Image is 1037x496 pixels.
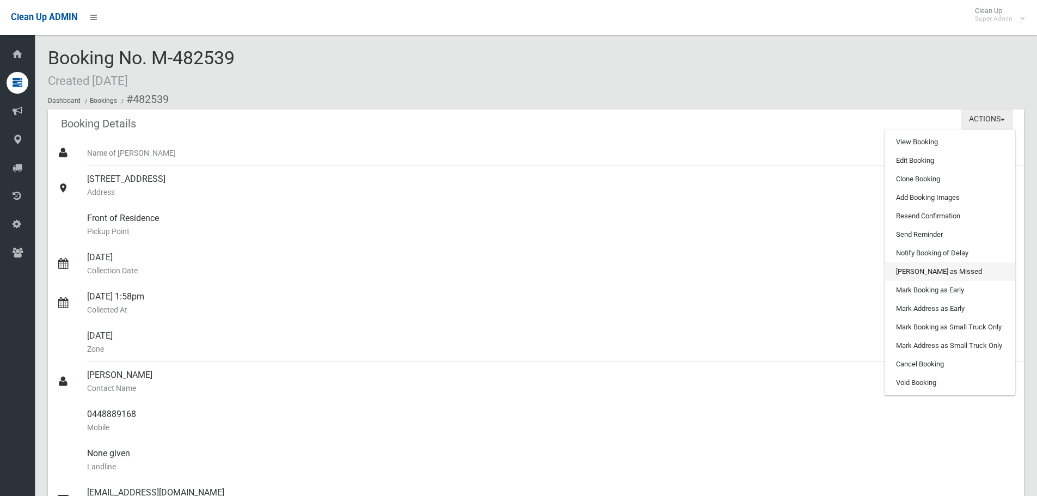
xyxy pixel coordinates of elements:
div: 0448889168 [87,401,1015,440]
a: Mark Address as Early [885,299,1015,318]
div: [DATE] 1:58pm [87,284,1015,323]
span: Clean Up ADMIN [11,12,77,22]
a: Notify Booking of Delay [885,244,1015,262]
a: Edit Booking [885,151,1015,170]
a: Add Booking Images [885,188,1015,207]
span: Clean Up [969,7,1023,23]
li: #482539 [119,89,169,109]
small: Collected At [87,303,1015,316]
a: Clone Booking [885,170,1015,188]
a: Void Booking [885,373,1015,392]
div: None given [87,440,1015,480]
a: [PERSON_NAME] as Missed [885,262,1015,281]
a: Cancel Booking [885,355,1015,373]
div: [DATE] [87,244,1015,284]
div: [STREET_ADDRESS] [87,166,1015,205]
a: View Booking [885,133,1015,151]
header: Booking Details [48,113,149,134]
a: Send Reminder [885,225,1015,244]
a: Resend Confirmation [885,207,1015,225]
small: Super Admin [975,15,1013,23]
div: Front of Residence [87,205,1015,244]
small: Contact Name [87,382,1015,395]
small: Zone [87,342,1015,356]
a: Mark Booking as Early [885,281,1015,299]
div: [DATE] [87,323,1015,362]
small: Mobile [87,421,1015,434]
small: Landline [87,460,1015,473]
small: Created [DATE] [48,74,128,88]
small: Collection Date [87,264,1015,277]
a: Mark Booking as Small Truck Only [885,318,1015,336]
small: Pickup Point [87,225,1015,238]
button: Actions [961,109,1013,130]
a: Dashboard [48,97,81,105]
a: Mark Address as Small Truck Only [885,336,1015,355]
a: Bookings [90,97,117,105]
small: Name of [PERSON_NAME] [87,146,1015,160]
div: [PERSON_NAME] [87,362,1015,401]
span: Booking No. M-482539 [48,47,235,89]
small: Address [87,186,1015,199]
